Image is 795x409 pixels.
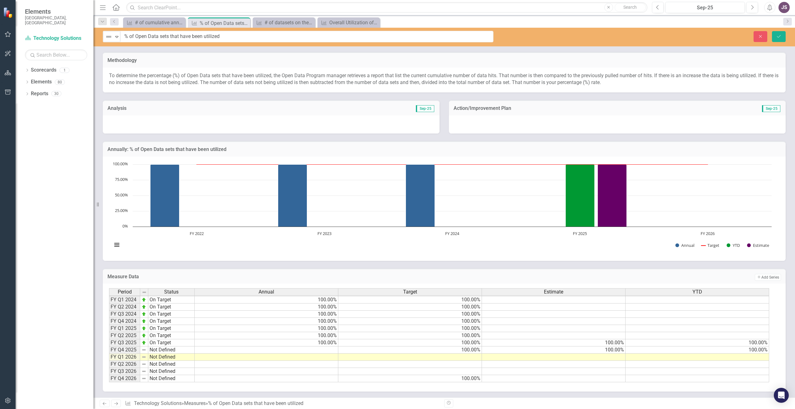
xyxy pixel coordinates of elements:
a: Reports [31,90,48,97]
div: # of datasets on the Open Data Portal [264,19,313,26]
div: 80 [55,79,65,85]
svg: Interactive chart [109,161,775,255]
img: 8DAGhfEEPCf229AAAAAElFTkSuQmCC [141,347,146,352]
td: On Target [148,325,195,332]
p: To determine the percentage (%) of Open Data sets that have been utilized, the Open Data Program ... [109,72,779,87]
td: 100.00% [338,325,482,332]
td: Not Defined [148,368,195,375]
text: FY 2022 [190,231,204,236]
text: FY 2024 [445,231,459,236]
td: FY Q4 2024 [109,318,140,325]
button: Show YTD [727,242,740,248]
td: 100.00% [338,332,482,339]
td: 100.00% [338,303,482,311]
img: zOikAAAAAElFTkSuQmCC [141,304,146,309]
span: Sep-25 [762,105,780,112]
img: 8DAGhfEEPCf229AAAAAElFTkSuQmCC [141,362,146,367]
td: 100.00% [338,339,482,346]
img: Not Defined [105,33,112,40]
button: Search [615,3,646,12]
button: Show Target [701,242,720,248]
td: On Target [148,311,195,318]
td: 100.00% [338,318,482,325]
td: 100.00% [338,346,482,354]
td: On Target [148,318,195,325]
span: YTD [693,289,702,295]
path: FY 2023, 100. Annual. [278,164,307,227]
a: Measures [184,400,206,406]
img: zOikAAAAAElFTkSuQmCC [141,340,146,345]
td: 100.00% [195,296,338,303]
input: Search Below... [25,49,87,60]
td: 100.00% [626,339,769,346]
path: FY 2025 , 100. Estimate. [598,164,627,227]
span: Sep-25 [416,105,434,112]
td: On Target [148,303,195,311]
div: % of Open Data sets that have been utilized [208,400,303,406]
text: 25.00% [115,208,128,213]
img: 8DAGhfEEPCf229AAAAAElFTkSuQmCC [141,376,146,381]
td: 100.00% [482,339,626,346]
td: FY Q4 2025 [109,346,140,354]
td: Not Defined [148,354,195,361]
text: 75.00% [115,176,128,182]
g: Annual, series 1 of 4. Bar series with 5 bars. [150,164,708,227]
div: Chart. Highcharts interactive chart. [109,161,779,255]
button: Show Estimate [747,242,769,248]
small: [GEOGRAPHIC_DATA], [GEOGRAPHIC_DATA] [25,15,87,26]
div: » » [125,400,440,407]
td: 100.00% [195,325,338,332]
span: Annual [259,289,274,295]
button: JS [778,2,790,13]
path: FY 2025 , 100. YTD. [566,164,595,227]
td: 100.00% [195,332,338,339]
td: FY Q3 2026 [109,368,140,375]
h3: Measure Data [107,274,474,280]
td: FY Q2 2026 [109,361,140,368]
path: FY 2024, 100. Annual. [406,164,435,227]
div: 1 [60,68,69,73]
h3: Analysis [107,106,271,111]
a: Technology Solutions [25,35,87,42]
img: zOikAAAAAElFTkSuQmCC [141,297,146,302]
text: 100.00% [113,161,128,167]
td: 100.00% [338,375,482,382]
path: FY 2022, 100. Annual. [150,164,179,227]
td: FY Q1 2024 [109,296,140,303]
text: FY 2026 [701,231,715,236]
td: On Target [148,296,195,303]
td: 100.00% [338,296,482,303]
div: Overall Utilization of the Open Data Portal [329,19,378,26]
img: 8DAGhfEEPCf229AAAAAElFTkSuQmCC [141,355,146,360]
img: zOikAAAAAElFTkSuQmCC [141,333,146,338]
img: zOikAAAAAElFTkSuQmCC [141,319,146,324]
td: 100.00% [195,318,338,325]
span: Elements [25,8,87,15]
span: Target [403,289,417,295]
td: Not Defined [148,361,195,368]
td: FY Q3 2025 [109,339,140,346]
img: zOikAAAAAElFTkSuQmCC [141,312,146,317]
td: Not Defined [148,375,195,382]
td: FY Q4 2026 [109,375,140,382]
input: Search ClearPoint... [126,2,647,13]
text: 50.00% [115,192,128,198]
td: FY Q1 2026 [109,354,140,361]
td: Not Defined [148,346,195,354]
td: 100.00% [195,311,338,318]
td: 100.00% [482,346,626,354]
h3: Annually: % of Open Data sets that have been utilized [107,147,781,152]
span: Search [623,5,637,10]
div: Open Intercom Messenger [774,388,789,403]
td: FY Q2 2025 [109,332,140,339]
a: Scorecards [31,67,56,74]
div: # of cumulative annual participants in the Data Academy [135,19,184,26]
div: Sep-25 [668,4,743,12]
span: Estimate [544,289,563,295]
span: Period [118,289,132,295]
a: # of datasets on the Open Data Portal [254,19,313,26]
td: On Target [148,332,195,339]
a: # of cumulative annual participants in the Data Academy [125,19,184,26]
button: Sep-25 [665,2,745,13]
td: 100.00% [195,339,338,346]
